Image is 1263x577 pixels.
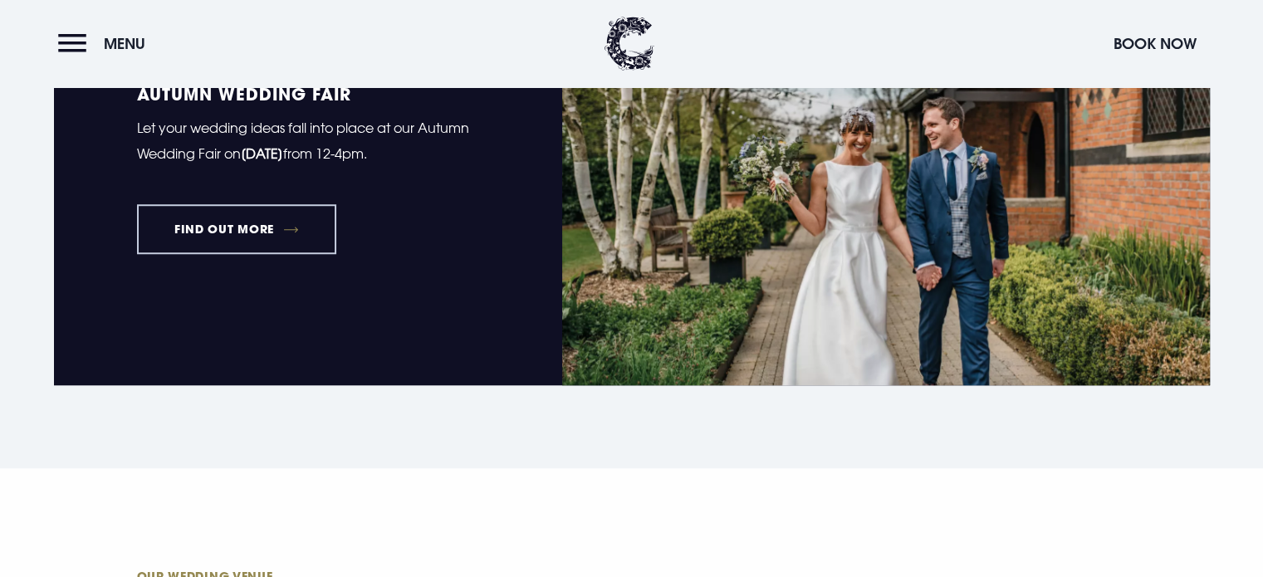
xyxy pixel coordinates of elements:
img: Clandeboye Lodge [605,17,654,71]
button: Book Now [1105,26,1205,61]
h5: Autumn Wedding Fair [137,86,479,102]
button: Menu [58,26,154,61]
a: FIND OUT MORE [137,204,337,254]
span: Menu [104,34,145,53]
strong: [DATE] [241,145,283,162]
p: Let your wedding ideas fall into place at our Autumn Wedding Fair on from 12-4pm. [137,115,479,166]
